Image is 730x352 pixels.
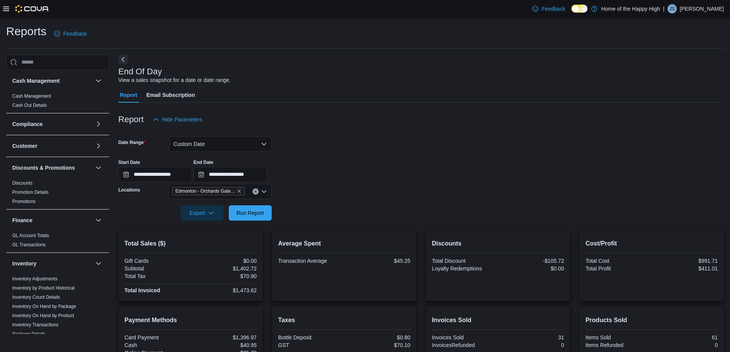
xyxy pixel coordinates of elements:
button: Clear input [253,188,259,195]
div: -$105.72 [499,258,564,264]
a: Feedback [51,26,90,41]
button: Cash Management [12,77,92,85]
label: Date Range [118,139,146,146]
button: Remove Edmonton - Orchards Gate - Fire & Flower from selection in this group [237,189,241,193]
a: Inventory Count Details [12,295,60,300]
button: Inventory [12,260,92,267]
h2: Invoices Sold [432,316,564,325]
span: Feedback [541,5,565,13]
input: Press the down key to open a popover containing a calendar. [194,167,267,182]
h3: End Of Day [118,67,162,76]
span: GL Account Totals [12,232,49,239]
h2: Discounts [432,239,564,248]
span: Discounts [12,180,33,186]
img: Cova [15,5,49,13]
div: $1,473.62 [192,287,257,293]
h3: Inventory [12,260,36,267]
div: Gift Cards [125,258,189,264]
div: $70.10 [346,342,410,348]
h3: Report [118,115,144,124]
span: Inventory On Hand by Package [12,303,76,309]
a: GL Account Totals [12,233,49,238]
div: $1,396.97 [192,334,257,341]
a: Inventory On Hand by Package [12,304,76,309]
span: Cash Out Details [12,102,47,108]
div: $40.95 [192,342,257,348]
span: Feedback [63,30,87,38]
h2: Average Spent [278,239,410,248]
button: Hide Parameters [150,112,205,127]
h3: Discounts & Promotions [12,164,75,172]
p: | [663,4,664,13]
span: Email Subscription [146,87,195,103]
div: Items Sold [586,334,650,341]
span: Export [185,205,219,221]
div: Cash [125,342,189,348]
div: 0 [653,342,718,348]
h3: Compliance [12,120,43,128]
div: GST [278,342,343,348]
h2: Total Sales ($) [125,239,257,248]
div: Subtotal [125,265,189,272]
h1: Reports [6,24,46,39]
div: $0.80 [346,334,410,341]
div: $411.01 [653,265,718,272]
h3: Customer [12,142,37,150]
span: Cash Management [12,93,51,99]
h3: Finance [12,216,33,224]
a: Promotions [12,199,36,204]
h2: Taxes [278,316,410,325]
button: Run Report [229,205,272,221]
h3: Cash Management [12,77,60,85]
div: Discounts & Promotions [6,178,109,209]
div: Card Payment [125,334,189,341]
div: $70.90 [192,273,257,279]
span: Run Report [236,209,264,217]
div: 61 [653,334,718,341]
input: Dark Mode [571,5,587,13]
span: Promotion Details [12,189,49,195]
button: Compliance [12,120,92,128]
a: Inventory On Hand by Product [12,313,74,318]
a: Feedback [529,1,568,16]
label: End Date [194,159,213,165]
div: Finance [6,231,109,252]
div: $0.00 [192,258,257,264]
div: Transaction Average [278,258,343,264]
button: Customer [94,141,103,151]
button: Discounts & Promotions [94,163,103,172]
button: Export [180,205,223,221]
button: Customer [12,142,92,150]
span: JS [669,4,675,13]
span: Edmonton - Orchards Gate - Fire & Flower [172,187,245,195]
h2: Products Sold [586,316,718,325]
a: Inventory Transactions [12,322,59,327]
button: Next [118,55,128,64]
p: [PERSON_NAME] [680,4,724,13]
a: Inventory Adjustments [12,276,57,282]
div: $991.71 [653,258,718,264]
button: Cash Management [94,76,103,85]
span: Hide Parameters [162,116,202,123]
div: 31 [499,334,564,341]
span: Inventory On Hand by Product [12,313,74,319]
div: Invoices Sold [432,334,497,341]
span: Report [120,87,137,103]
span: GL Transactions [12,242,46,248]
button: Discounts & Promotions [12,164,92,172]
h2: Payment Methods [125,316,257,325]
div: InvoicesRefunded [432,342,497,348]
span: Package Details [12,331,46,337]
span: Inventory by Product Historical [12,285,75,291]
button: Finance [12,216,92,224]
button: Open list of options [261,188,267,195]
span: Inventory Count Details [12,294,60,300]
div: $0.00 [499,265,564,272]
button: Custom Date [169,136,272,152]
a: Cash Out Details [12,103,47,108]
div: 0 [499,342,564,348]
h2: Cost/Profit [586,239,718,248]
